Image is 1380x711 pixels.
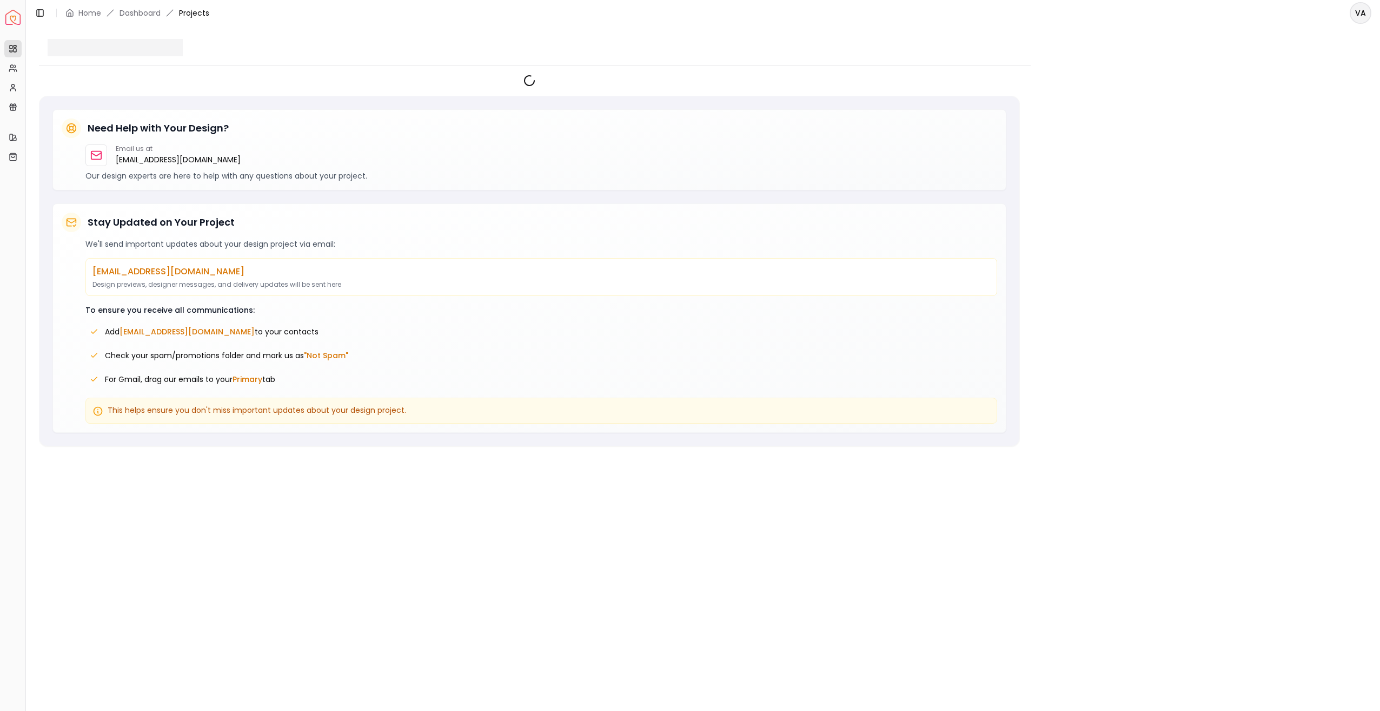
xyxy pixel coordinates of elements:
[88,215,235,230] h5: Stay Updated on Your Project
[1350,2,1371,24] button: VA
[92,280,990,289] p: Design previews, designer messages, and delivery updates will be sent here
[120,326,255,337] span: [EMAIL_ADDRESS][DOMAIN_NAME]
[85,170,997,181] p: Our design experts are here to help with any questions about your project.
[233,374,262,385] span: Primary
[78,8,101,18] a: Home
[105,350,348,361] span: Check your spam/promotions folder and mark us as
[92,265,990,278] p: [EMAIL_ADDRESS][DOMAIN_NAME]
[85,305,997,315] p: To ensure you receive all communications:
[120,8,161,18] a: Dashboard
[1351,3,1370,23] span: VA
[5,10,21,25] a: Spacejoy
[116,153,241,166] a: [EMAIL_ADDRESS][DOMAIN_NAME]
[85,239,997,249] p: We'll send important updates about your design project via email:
[65,8,209,18] nav: breadcrumb
[88,121,229,136] h5: Need Help with Your Design?
[108,405,406,416] span: This helps ensure you don't miss important updates about your design project.
[5,10,21,25] img: Spacejoy Logo
[116,144,241,153] p: Email us at
[105,326,319,337] span: Add to your contacts
[105,374,275,385] span: For Gmail, drag our emails to your tab
[179,8,209,18] span: Projects
[304,350,348,361] span: "Not Spam"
